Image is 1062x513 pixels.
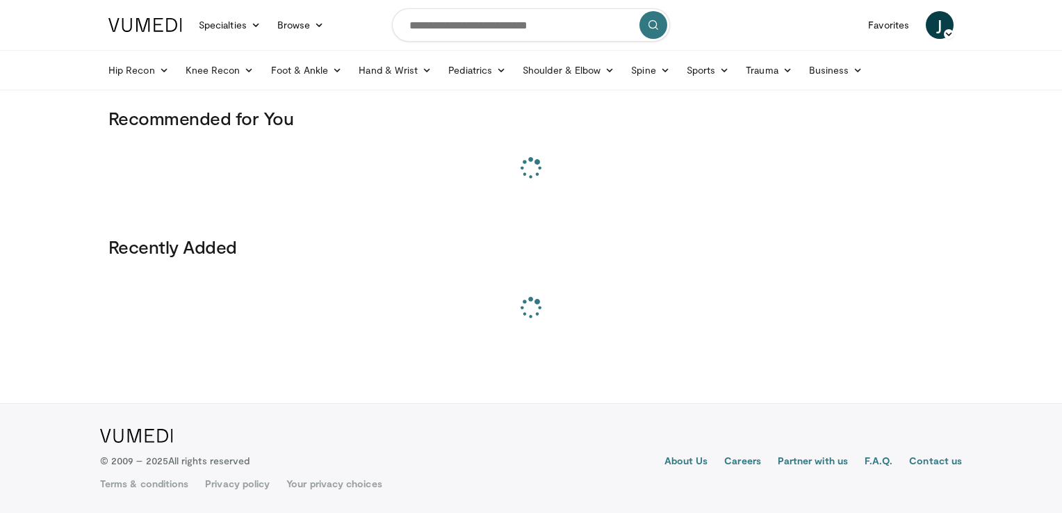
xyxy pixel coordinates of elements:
[350,56,440,84] a: Hand & Wrist
[801,56,872,84] a: Business
[168,455,250,466] span: All rights reserved
[205,477,270,491] a: Privacy policy
[286,477,382,491] a: Your privacy choices
[865,454,892,471] a: F.A.Q.
[269,11,333,39] a: Browse
[100,56,177,84] a: Hip Recon
[100,477,188,491] a: Terms & conditions
[860,11,917,39] a: Favorites
[440,56,514,84] a: Pediatrics
[724,454,761,471] a: Careers
[190,11,269,39] a: Specialties
[737,56,801,84] a: Trauma
[514,56,623,84] a: Shoulder & Elbow
[778,454,848,471] a: Partner with us
[909,454,962,471] a: Contact us
[177,56,263,84] a: Knee Recon
[392,8,670,42] input: Search topics, interventions
[664,454,708,471] a: About Us
[108,107,954,129] h3: Recommended for You
[108,18,182,32] img: VuMedi Logo
[263,56,351,84] a: Foot & Ankle
[108,236,954,258] h3: Recently Added
[100,454,250,468] p: © 2009 – 2025
[678,56,738,84] a: Sports
[926,11,954,39] a: J
[623,56,678,84] a: Spine
[100,429,173,443] img: VuMedi Logo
